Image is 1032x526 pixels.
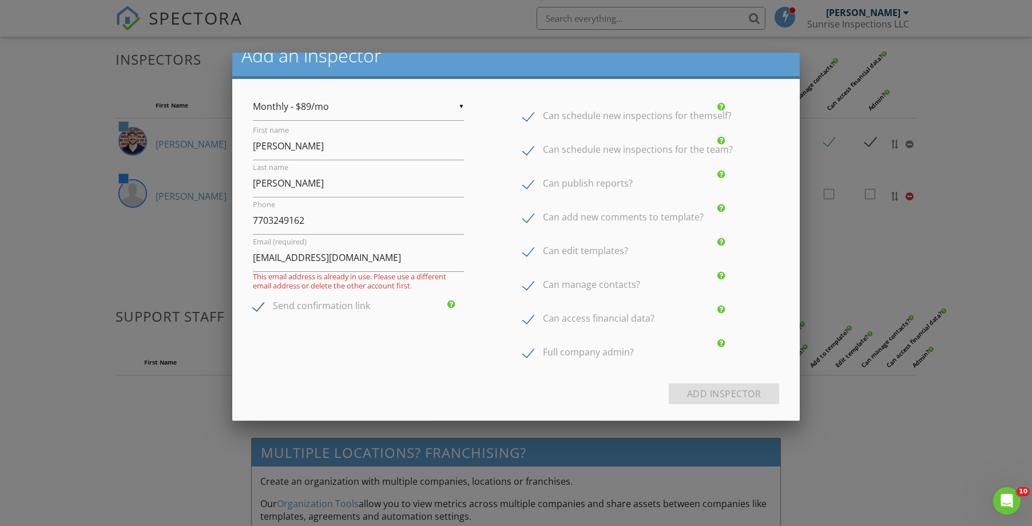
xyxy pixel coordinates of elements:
label: Can add new comments to template? [523,212,704,226]
label: Last name [253,163,288,173]
label: Can schedule new inspections for themself? [523,110,732,125]
div: This email address is already in use. Please use a different email address or delete the other ac... [253,272,464,290]
label: Full company admin? [523,347,634,361]
h2: Add an inspector [241,44,791,67]
span: 10 [1017,487,1030,496]
label: Can publish reports? [523,178,633,192]
label: Can schedule new inspections for the team? [523,144,733,159]
label: Can manage contacts? [523,279,640,294]
label: First name [253,125,289,136]
label: Send confirmation link [253,300,370,315]
iframe: Intercom live chat [993,487,1021,515]
label: Can edit templates? [523,246,628,260]
label: Phone [253,200,275,210]
label: Can access financial data? [523,313,654,327]
label: Email (required) [253,237,307,247]
div: Add Inspector [669,383,780,404]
